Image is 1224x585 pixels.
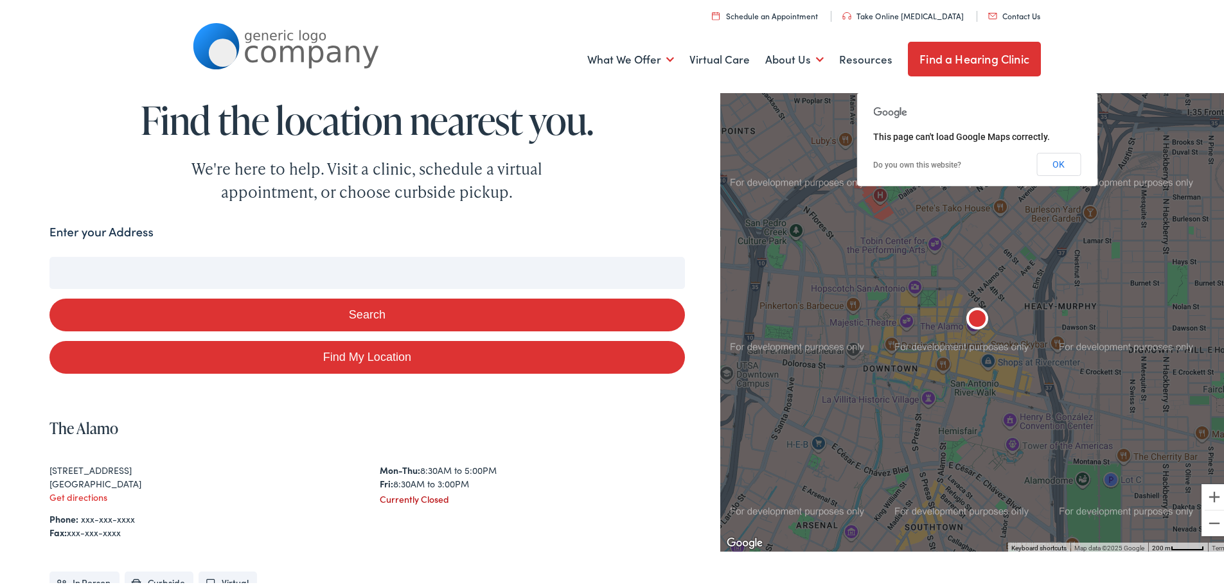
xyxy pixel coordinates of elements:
[1074,542,1144,549] span: Map data ©2025 Google
[873,129,1050,139] span: This page can't load Google Maps correctly.
[873,158,961,167] a: Do you own this website?
[49,338,685,371] a: Find My Location
[842,8,964,19] a: Take Online [MEDICAL_DATA]
[161,155,572,201] div: We're here to help. Visit a clinic, schedule a virtual appointment, or choose curbside pickup.
[49,461,355,475] div: [STREET_ADDRESS]
[957,297,998,338] div: The Alamo
[49,475,355,488] div: [GEOGRAPHIC_DATA]
[842,10,851,17] img: utility icon
[723,532,766,549] img: Google
[49,220,154,239] label: Enter your Address
[765,33,824,81] a: About Us
[587,33,674,81] a: What We Offer
[1152,542,1171,549] span: 200 m
[380,461,420,474] strong: Mon-Thu:
[49,523,67,536] strong: Fax:
[49,415,118,436] a: The Alamo
[380,475,393,487] strong: Fri:
[49,488,107,501] a: Get directions
[988,8,1040,19] a: Contact Us
[49,296,685,329] button: Search
[839,33,892,81] a: Resources
[49,523,685,537] div: xxx-xxx-xxxx
[49,510,78,523] strong: Phone:
[689,33,750,81] a: Virtual Care
[712,8,818,19] a: Schedule an Appointment
[49,96,685,139] h1: Find the location nearest you.
[1036,150,1081,173] button: OK
[988,10,997,17] img: utility icon
[49,254,685,286] input: Enter your address or zip code
[81,510,135,523] a: xxx-xxx-xxxx
[908,39,1041,74] a: Find a Hearing Clinic
[712,9,720,17] img: utility icon
[1011,541,1067,550] button: Keyboard shortcuts
[723,532,766,549] a: Open this area in Google Maps (opens a new window)
[380,461,685,488] div: 8:30AM to 5:00PM 8:30AM to 3:00PM
[1148,540,1208,549] button: Map Scale: 200 m per 48 pixels
[380,490,685,503] div: Currently Closed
